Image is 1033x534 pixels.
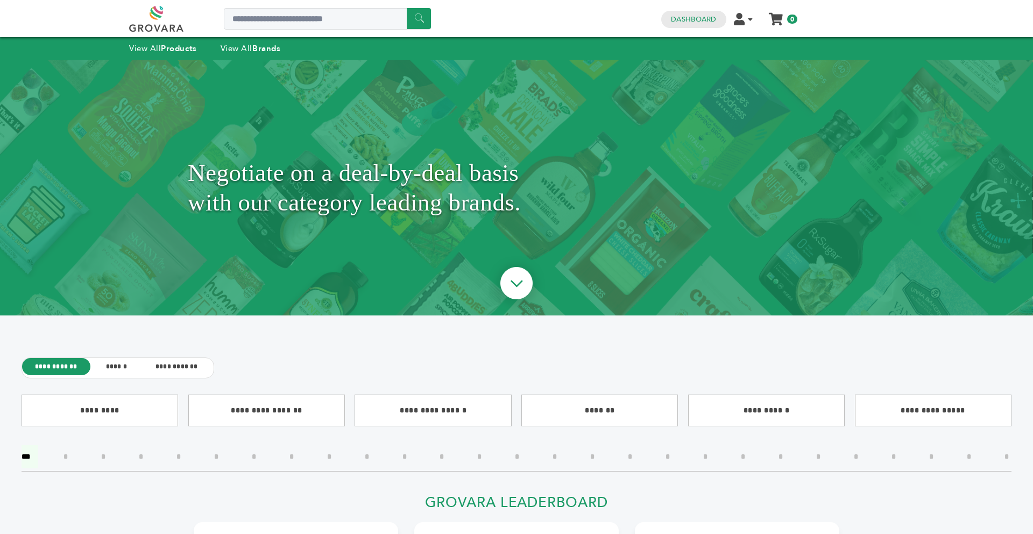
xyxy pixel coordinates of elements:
[224,8,431,30] input: Search a product or brand...
[787,15,797,24] span: 0
[671,15,716,24] a: Dashboard
[188,87,845,289] h1: Negotiate on a deal-by-deal basis with our category leading brands.
[129,43,197,54] a: View AllProducts
[252,43,280,54] strong: Brands
[161,43,196,54] strong: Products
[770,10,782,21] a: My Cart
[488,256,545,313] img: ourBrandsHeroArrow.png
[221,43,281,54] a: View AllBrands
[194,494,839,517] h2: Grovara Leaderboard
